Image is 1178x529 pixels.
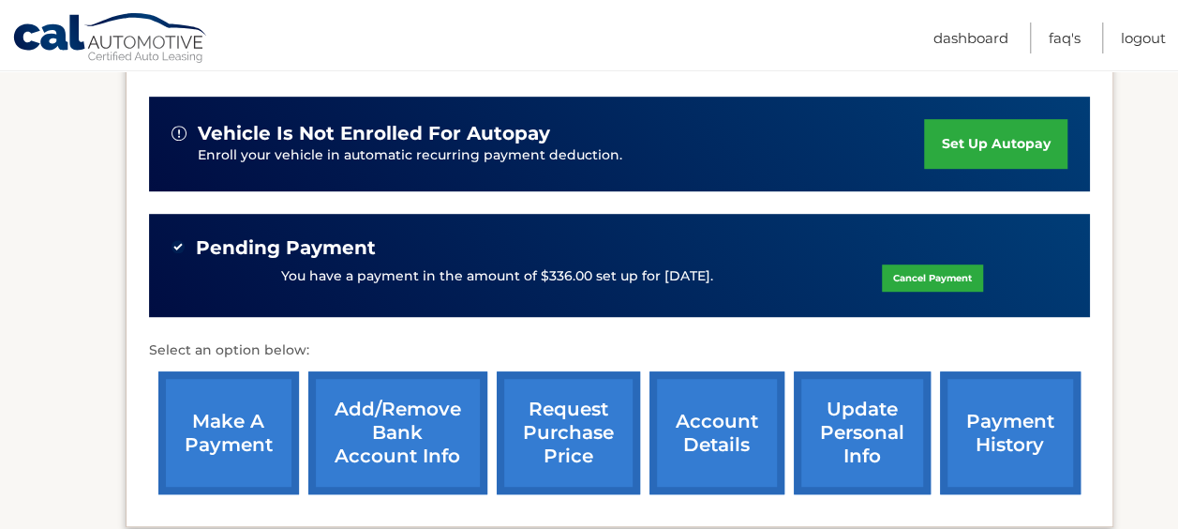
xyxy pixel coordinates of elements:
p: Select an option below: [149,340,1090,362]
a: Dashboard [933,23,1008,53]
a: Cancel Payment [882,264,983,292]
a: Add/Remove bank account info [308,371,487,494]
a: Cal Automotive [12,12,209,67]
a: account details [649,371,784,494]
a: set up autopay [924,119,1066,169]
p: Enroll your vehicle in automatic recurring payment deduction. [198,145,925,166]
a: update personal info [794,371,931,494]
p: You have a payment in the amount of $336.00 set up for [DATE]. [281,266,713,287]
a: payment history [940,371,1081,494]
a: FAQ's [1049,23,1081,53]
a: make a payment [158,371,299,494]
img: check-green.svg [171,240,185,253]
a: Logout [1121,23,1166,53]
span: Pending Payment [196,236,376,260]
img: alert-white.svg [171,126,186,141]
a: request purchase price [497,371,640,494]
span: vehicle is not enrolled for autopay [198,122,550,145]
